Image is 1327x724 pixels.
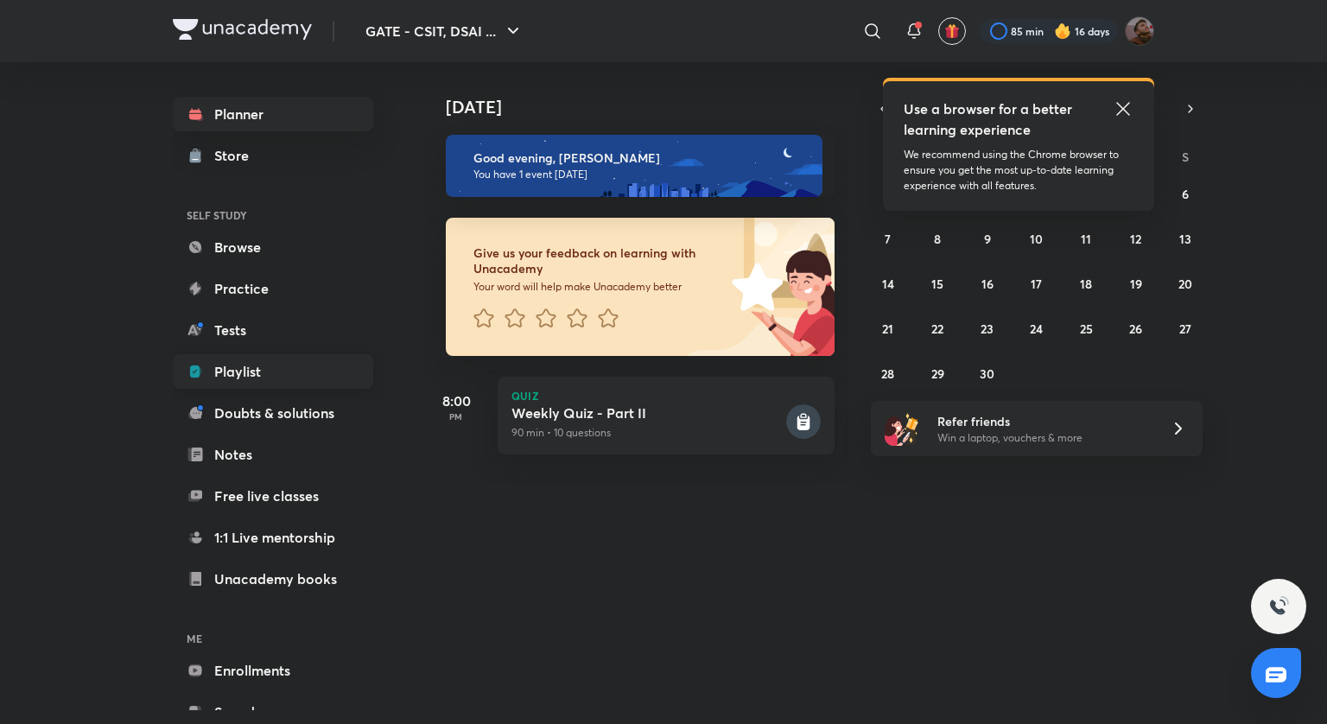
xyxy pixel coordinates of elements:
abbr: September 7, 2025 [885,231,891,247]
a: Store [173,138,373,173]
p: Win a laptop, vouchers & more [937,430,1150,446]
abbr: September 26, 2025 [1129,321,1142,337]
img: Suryansh Singh [1125,16,1154,46]
a: Playlist [173,354,373,389]
abbr: September 25, 2025 [1080,321,1093,337]
abbr: September 9, 2025 [984,231,991,247]
p: PM [422,411,491,422]
button: September 19, 2025 [1122,270,1150,297]
abbr: September 12, 2025 [1130,231,1141,247]
button: September 12, 2025 [1122,225,1150,252]
h6: Good evening, [PERSON_NAME] [473,150,807,166]
img: referral [885,411,919,446]
button: September 28, 2025 [874,359,902,387]
a: Notes [173,437,373,472]
abbr: September 8, 2025 [934,231,941,247]
button: September 13, 2025 [1171,225,1199,252]
abbr: September 14, 2025 [882,276,894,292]
p: You have 1 event [DATE] [473,168,807,181]
p: We recommend using the Chrome browser to ensure you get the most up-to-date learning experience w... [904,147,1133,194]
button: September 22, 2025 [924,314,951,342]
button: September 17, 2025 [1023,270,1051,297]
p: Your word will help make Unacademy better [473,280,726,294]
h5: Weekly Quiz - Part II [511,404,783,422]
h5: Use a browser for a better learning experience [904,98,1076,140]
img: evening [446,135,822,197]
a: Enrollments [173,653,373,688]
abbr: September 11, 2025 [1081,231,1091,247]
abbr: September 19, 2025 [1130,276,1142,292]
abbr: Saturday [1182,149,1189,165]
abbr: September 22, 2025 [931,321,943,337]
h5: 8:00 [422,391,491,411]
button: September 6, 2025 [1171,180,1199,207]
abbr: September 23, 2025 [981,321,994,337]
img: feedback_image [673,218,835,356]
button: September 8, 2025 [924,225,951,252]
button: September 15, 2025 [924,270,951,297]
button: GATE - CSIT, DSAI ... [355,14,534,48]
a: Tests [173,313,373,347]
abbr: September 24, 2025 [1030,321,1043,337]
button: avatar [938,17,966,45]
abbr: September 30, 2025 [980,365,994,382]
button: September 26, 2025 [1122,314,1150,342]
h6: Refer friends [937,412,1150,430]
div: Store [214,145,259,166]
abbr: September 17, 2025 [1031,276,1042,292]
img: avatar [944,23,960,39]
button: September 27, 2025 [1171,314,1199,342]
abbr: September 21, 2025 [882,321,893,337]
button: September 29, 2025 [924,359,951,387]
abbr: September 16, 2025 [981,276,994,292]
button: September 16, 2025 [974,270,1001,297]
a: Browse [173,230,373,264]
img: Company Logo [173,19,312,40]
img: ttu [1268,596,1289,617]
abbr: September 10, 2025 [1030,231,1043,247]
abbr: September 13, 2025 [1179,231,1191,247]
button: September 23, 2025 [974,314,1001,342]
button: September 7, 2025 [874,225,902,252]
abbr: September 29, 2025 [931,365,944,382]
button: September 18, 2025 [1072,270,1100,297]
abbr: September 27, 2025 [1179,321,1191,337]
a: Company Logo [173,19,312,44]
a: 1:1 Live mentorship [173,520,373,555]
button: September 9, 2025 [974,225,1001,252]
a: Doubts & solutions [173,396,373,430]
a: Practice [173,271,373,306]
img: streak [1054,22,1071,40]
button: September 24, 2025 [1023,314,1051,342]
button: September 14, 2025 [874,270,902,297]
abbr: September 20, 2025 [1178,276,1192,292]
button: September 21, 2025 [874,314,902,342]
button: September 25, 2025 [1072,314,1100,342]
abbr: September 15, 2025 [931,276,943,292]
button: September 10, 2025 [1023,225,1051,252]
button: September 11, 2025 [1072,225,1100,252]
a: Planner [173,97,373,131]
abbr: September 6, 2025 [1182,186,1189,202]
a: Free live classes [173,479,373,513]
abbr: September 28, 2025 [881,365,894,382]
p: 90 min • 10 questions [511,425,783,441]
abbr: September 18, 2025 [1080,276,1092,292]
h4: [DATE] [446,97,852,117]
button: September 20, 2025 [1171,270,1199,297]
h6: ME [173,624,373,653]
h6: Give us your feedback on learning with Unacademy [473,245,726,276]
p: Quiz [511,391,821,401]
a: Unacademy books [173,562,373,596]
button: September 30, 2025 [974,359,1001,387]
h6: SELF STUDY [173,200,373,230]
